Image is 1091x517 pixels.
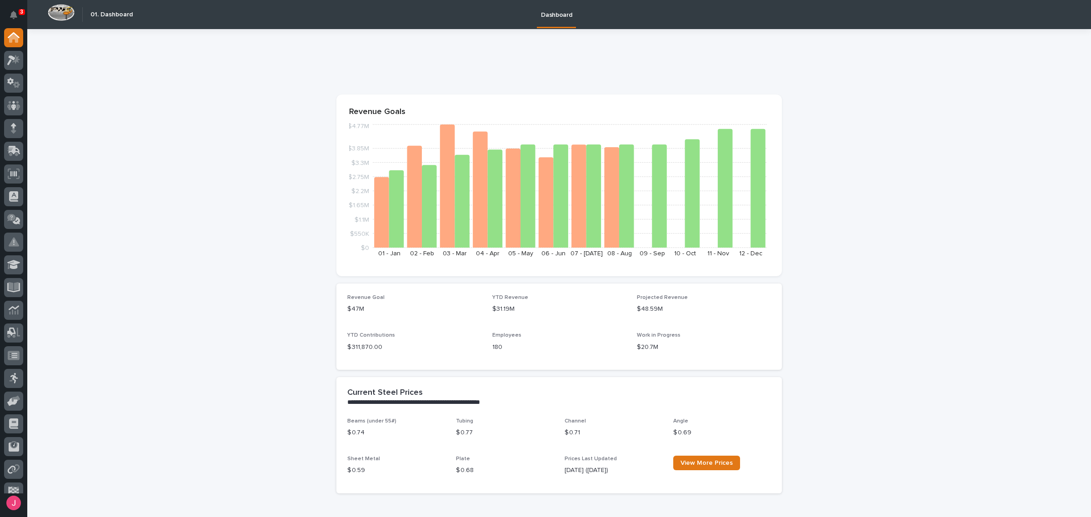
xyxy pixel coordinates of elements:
[565,428,662,437] p: $ 0.71
[565,466,662,475] p: [DATE] ([DATE])
[456,428,554,437] p: $ 0.77
[541,250,566,257] text: 06 - Jun
[456,418,473,424] span: Tubing
[351,188,369,194] tspan: $2.2M
[456,456,470,462] span: Plate
[361,245,369,251] tspan: $0
[349,107,769,117] p: Revenue Goals
[4,5,23,25] button: Notifications
[347,388,423,398] h2: Current Steel Prices
[673,418,688,424] span: Angle
[637,343,771,352] p: $20.7M
[347,466,445,475] p: $ 0.59
[607,250,632,257] text: 08 - Aug
[347,428,445,437] p: $ 0.74
[347,333,395,338] span: YTD Contributions
[347,343,481,352] p: $ 311,870.00
[739,250,762,257] text: 12 - Dec
[11,11,23,25] div: Notifications3
[637,295,688,300] span: Projected Revenue
[48,4,75,21] img: Workspace Logo
[565,418,586,424] span: Channel
[355,217,369,223] tspan: $1.1M
[637,333,681,338] span: Work in Progress
[707,250,729,257] text: 11 - Nov
[347,295,385,300] span: Revenue Goal
[456,466,554,475] p: $ 0.68
[348,174,369,180] tspan: $2.75M
[637,304,771,314] p: $48.59M
[90,11,133,19] h2: 01. Dashboard
[347,304,481,314] p: $47M
[476,250,500,257] text: 04 - Apr
[410,250,434,257] text: 02 - Feb
[4,493,23,512] button: users-avatar
[443,250,467,257] text: 03 - Mar
[347,418,396,424] span: Beams (under 55#)
[673,428,771,437] p: $ 0.69
[508,250,533,257] text: 05 - May
[640,250,665,257] text: 09 - Sep
[348,124,369,130] tspan: $4.77M
[674,250,696,257] text: 10 - Oct
[492,304,626,314] p: $31.19M
[492,333,521,338] span: Employees
[492,343,626,352] p: 180
[681,460,733,466] span: View More Prices
[349,203,369,209] tspan: $1.65M
[492,295,528,300] span: YTD Revenue
[350,231,369,237] tspan: $550K
[673,456,740,470] a: View More Prices
[565,456,617,462] span: Prices Last Updated
[20,9,23,15] p: 3
[351,160,369,166] tspan: $3.3M
[347,456,380,462] span: Sheet Metal
[378,250,400,257] text: 01 - Jan
[348,146,369,152] tspan: $3.85M
[571,250,603,257] text: 07 - [DATE]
